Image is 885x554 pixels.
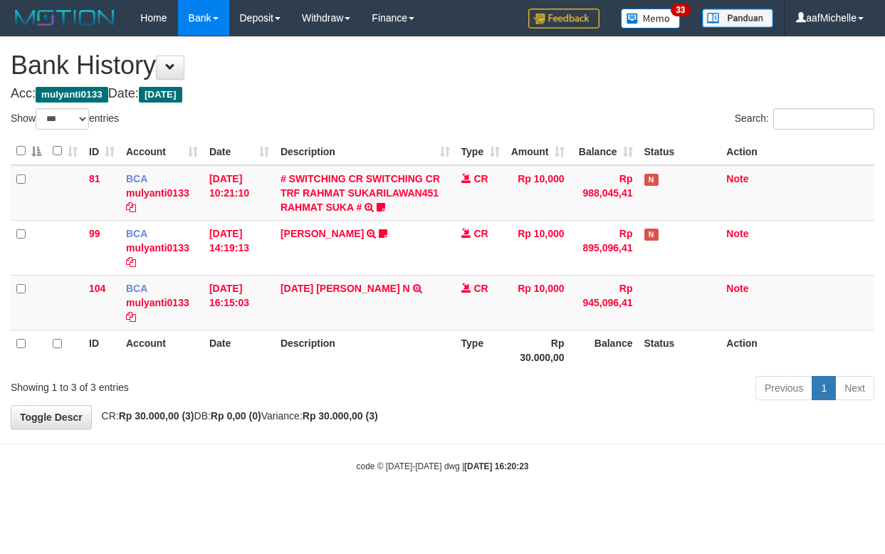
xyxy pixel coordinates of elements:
a: Note [726,283,748,294]
td: [DATE] 16:15:03 [204,275,275,330]
a: Copy mulyanti0133 to clipboard [126,311,136,323]
span: CR [473,283,488,294]
th: Balance [570,330,639,370]
a: [DATE] [PERSON_NAME] N [281,283,410,294]
th: Date: activate to sort column ascending [204,137,275,165]
a: Copy mulyanti0133 to clipboard [126,202,136,213]
td: Rp 10,000 [506,165,570,221]
th: Description [275,330,456,370]
span: 81 [89,173,100,184]
th: Account [120,330,204,370]
span: mulyanti0133 [36,87,108,103]
strong: Rp 30.000,00 (3) [303,410,378,422]
span: BCA [126,283,147,294]
strong: Rp 0,00 (0) [211,410,261,422]
img: MOTION_logo.png [11,7,119,28]
span: Has Note [644,229,659,241]
h4: Acc: Date: [11,87,874,101]
th: ID: activate to sort column ascending [83,137,120,165]
a: mulyanti0133 [126,297,189,308]
th: Amount: activate to sort column ascending [506,137,570,165]
a: Toggle Descr [11,405,92,429]
input: Search: [773,108,874,130]
th: Description: activate to sort column ascending [275,137,456,165]
td: Rp 10,000 [506,220,570,275]
th: Type: activate to sort column ascending [456,137,506,165]
a: mulyanti0133 [126,187,189,199]
span: 33 [671,4,690,16]
label: Search: [735,108,874,130]
th: Date [204,330,275,370]
a: Previous [755,376,812,400]
a: Note [726,173,748,184]
small: code © [DATE]-[DATE] dwg | [357,461,529,471]
span: 104 [89,283,105,294]
td: Rp 10,000 [506,275,570,330]
th: Rp 30.000,00 [506,330,570,370]
img: Feedback.jpg [528,9,599,28]
td: Rp 945,096,41 [570,275,639,330]
span: CR [473,228,488,239]
th: : activate to sort column ascending [47,137,83,165]
th: Balance: activate to sort column ascending [570,137,639,165]
td: Rp 895,096,41 [570,220,639,275]
span: BCA [126,228,147,239]
div: Showing 1 to 3 of 3 entries [11,375,358,394]
img: Button%20Memo.svg [621,9,681,28]
th: Status [639,330,721,370]
a: Note [726,228,748,239]
span: [DATE] [139,87,182,103]
td: Rp 988,045,41 [570,165,639,221]
h1: Bank History [11,51,874,80]
label: Show entries [11,108,119,130]
a: Next [835,376,874,400]
strong: [DATE] 16:20:23 [464,461,528,471]
a: Copy mulyanti0133 to clipboard [126,256,136,268]
th: ID [83,330,120,370]
td: [DATE] 14:19:13 [204,220,275,275]
a: 1 [812,376,836,400]
th: Account: activate to sort column ascending [120,137,204,165]
th: Type [456,330,506,370]
span: BCA [126,173,147,184]
a: mulyanti0133 [126,242,189,254]
th: Action [721,137,874,165]
th: Status [639,137,721,165]
a: # SWITCHING CR SWITCHING CR TRF RAHMAT SUKARILAWAN451 RAHMAT SUKA # [281,173,440,213]
span: Has Note [644,174,659,186]
select: Showentries [36,108,89,130]
span: CR [473,173,488,184]
th: : activate to sort column descending [11,137,47,165]
a: [PERSON_NAME] [281,228,364,239]
img: panduan.png [702,9,773,28]
strong: Rp 30.000,00 (3) [119,410,194,422]
span: 99 [89,228,100,239]
td: [DATE] 10:21:10 [204,165,275,221]
th: Action [721,330,874,370]
span: CR: DB: Variance: [95,410,378,422]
